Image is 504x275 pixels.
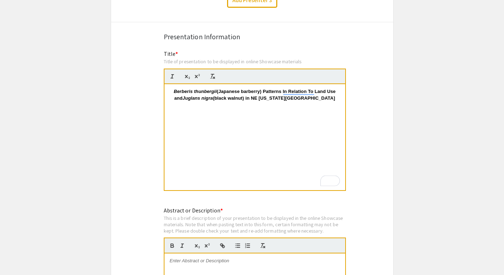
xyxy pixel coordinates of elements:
[164,58,346,65] div: Title of presentation to be displayed in online Showcase materials
[164,50,178,58] mat-label: Title
[164,215,346,234] div: This is a brief description of your presentation to be displayed in the online Showcase materials...
[164,207,223,214] mat-label: Abstract or Description
[164,84,345,190] div: To enrich screen reader interactions, please activate Accessibility in Grammarly extension settings
[183,95,213,101] em: Juglans nigra
[5,243,30,270] iframe: Chat
[174,89,337,100] strong: (Japanese barberry) Patterns In Relation To Land Use and (black walnut) in NE [US_STATE][GEOGRAPH...
[164,31,341,42] div: Presentation Information
[174,89,217,94] em: Berberis thunbergii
